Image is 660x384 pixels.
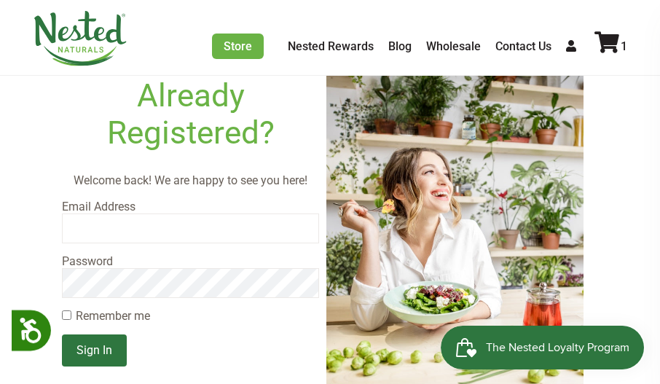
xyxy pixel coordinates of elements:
[76,310,150,323] label: Remember me
[495,39,551,53] a: Contact Us
[288,39,374,53] a: Nested Rewards
[621,39,627,53] span: 1
[62,173,319,189] p: Welcome back! We are happy to see you here!
[426,39,481,53] a: Wholesale
[62,255,319,268] label: Password
[441,326,645,369] iframe: Button to open loyalty program pop-up
[212,34,264,59] a: Store
[62,200,319,213] label: Email Address
[62,77,319,151] h1: Already Registered?
[388,39,412,53] a: Blog
[594,39,627,53] a: 1
[33,11,127,66] img: Nested Naturals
